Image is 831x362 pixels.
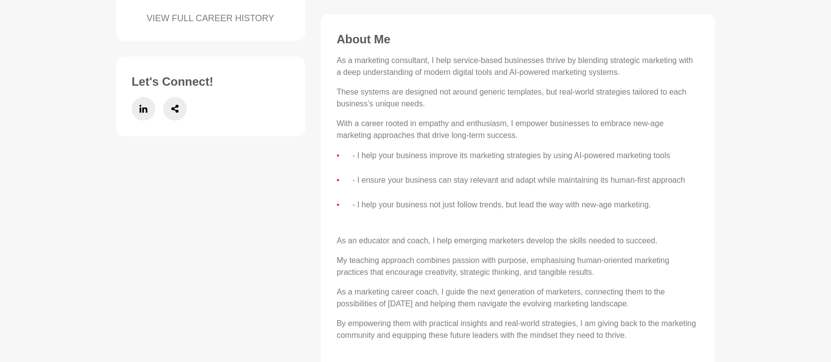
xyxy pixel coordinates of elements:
a: LinkedIn [132,97,155,121]
h3: About Me [337,32,699,47]
p: These systems are designed not around generic templates, but real-world strategies tailored to ea... [337,86,699,110]
p: As a marketing consultant, I help service-based businesses thrive by blending strategic marketing... [337,55,699,78]
p: My teaching approach combines passion with purpose, emphasising human-oriented marketing practice... [337,255,699,278]
p: As a marketing career coach, I guide the next generation of marketers, connecting them to the pos... [337,286,699,310]
li: - I help your business improve its marketing strategies by using AI-powered marketing tools [352,149,699,162]
h3: Let's Connect! [132,74,289,89]
p: By empowering them with practical insights and real-world strategies, I am giving back to the mar... [337,318,699,341]
a: Share [163,97,187,121]
li: - I help your business not just follow trends, but lead the way with new-age marketing. [352,198,699,211]
a: VIEW FULL CAREER HISTORY [132,12,289,25]
li: - I ensure your business can stay relevant and adapt while maintaining its human-first approach [352,174,699,187]
p: As an educator and coach, I help emerging marketers develop the skills needed to succeed. [337,235,699,247]
p: With a career rooted in empathy and enthusiasm, I empower businesses to embrace new-age marketing... [337,118,699,141]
